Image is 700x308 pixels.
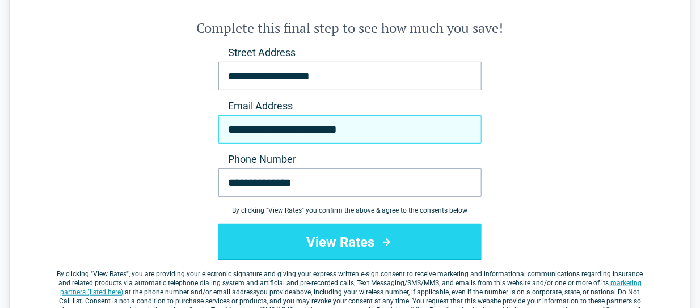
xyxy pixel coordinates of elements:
label: Street Address [218,46,482,60]
span: View Rates [94,270,127,278]
label: Email Address [218,99,482,113]
label: Phone Number [218,153,482,166]
div: By clicking " View Rates " you confirm the above & agree to the consents below [218,206,482,215]
button: View Rates [218,224,482,260]
h2: Complete this final step to see how much you save! [55,19,645,37]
